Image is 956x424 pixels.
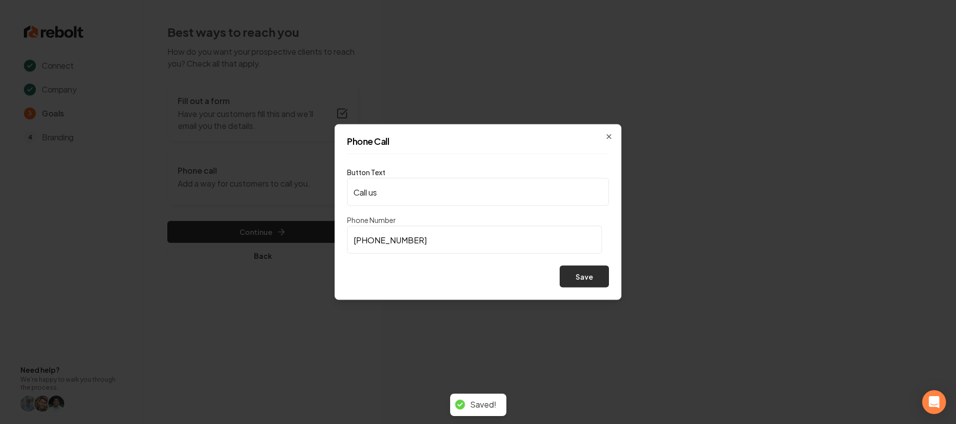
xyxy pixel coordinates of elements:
button: Save [560,266,609,288]
h2: Phone Call [347,137,609,146]
div: Saved! [470,400,496,410]
label: Button Text [347,168,385,177]
label: Phone Number [347,215,396,224]
input: Button Text [347,178,609,206]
